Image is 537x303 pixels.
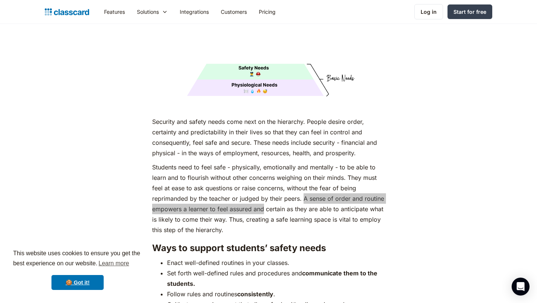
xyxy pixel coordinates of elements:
a: Features [98,3,131,20]
span: This website uses cookies to ensure you get the best experience on our website. [13,249,142,269]
div: Solutions [137,8,159,16]
a: dismiss cookie message [51,275,104,290]
li: Set forth well-defined rules and procedures and [167,268,384,289]
div: Solutions [131,3,174,20]
a: home [45,7,89,17]
div: Open Intercom Messenger [512,278,530,296]
div: cookieconsent [6,242,149,297]
div: Log in [421,8,437,16]
p: ‍ [152,102,384,113]
li: Enact well-defined routines in your classes. [167,257,384,268]
a: Log in [414,4,443,19]
a: Start for free [447,4,492,19]
a: Pricing [253,3,282,20]
a: Integrations [174,3,215,20]
a: learn more about cookies [97,258,130,269]
p: Security and safety needs come next on the hierarchy. People desire order, certainty and predicta... [152,116,384,158]
strong: consistently [237,290,273,298]
div: Start for free [453,8,486,16]
li: Follow rules and routines . [167,289,384,299]
h3: Ways to support students’ safety needs [152,243,384,254]
a: Customers [215,3,253,20]
p: Students need to feel safe - physically, emotionally and mentally - to be able to learn and to fl... [152,162,384,235]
